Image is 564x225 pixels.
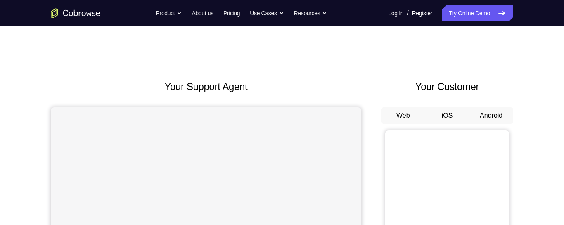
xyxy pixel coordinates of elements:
[250,5,284,21] button: Use Cases
[469,107,513,124] button: Android
[294,5,327,21] button: Resources
[388,5,403,21] a: Log In
[156,5,182,21] button: Product
[192,5,213,21] a: About us
[407,8,408,18] span: /
[442,5,513,21] a: Try Online Demo
[381,79,513,94] h2: Your Customer
[51,8,100,18] a: Go to the home page
[223,5,240,21] a: Pricing
[425,107,469,124] button: iOS
[51,79,361,94] h2: Your Support Agent
[381,107,425,124] button: Web
[412,5,432,21] a: Register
